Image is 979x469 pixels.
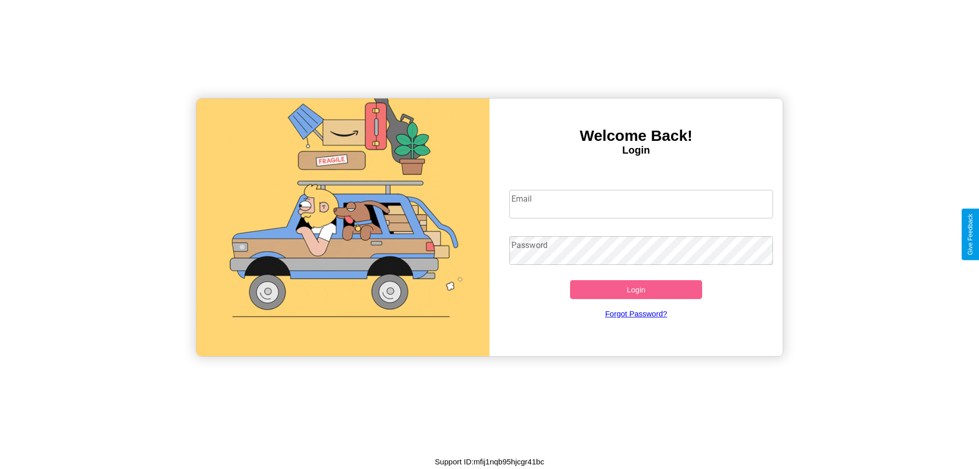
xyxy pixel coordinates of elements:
[570,280,702,299] button: Login
[435,455,544,468] p: Support ID: mfij1nqb95hjcgr41bc
[489,144,783,156] h4: Login
[967,214,974,255] div: Give Feedback
[489,127,783,144] h3: Welcome Back!
[504,299,768,328] a: Forgot Password?
[196,98,489,356] img: gif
